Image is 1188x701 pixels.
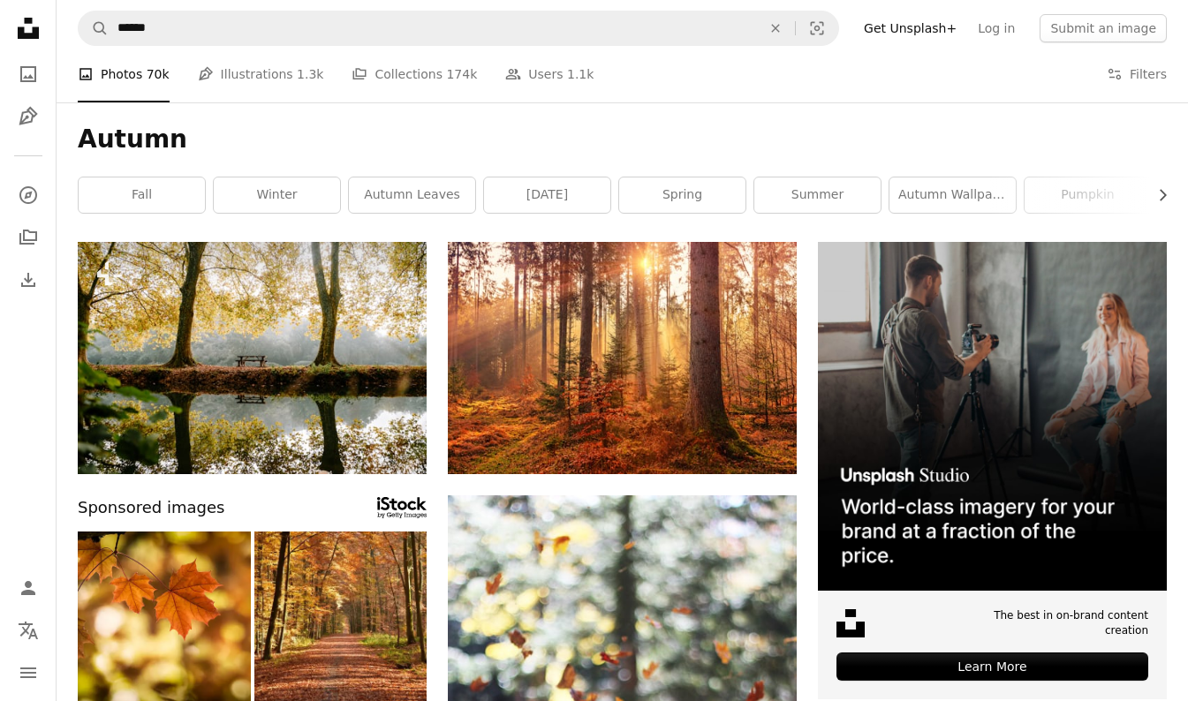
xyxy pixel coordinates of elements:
[198,46,324,102] a: Illustrations 1.3k
[11,570,46,606] a: Log in / Sign up
[78,495,224,521] span: Sponsored images
[11,99,46,134] a: Illustrations
[818,242,1167,591] img: file-1715651741414-859baba4300dimage
[11,262,46,298] a: Download History
[11,613,46,648] button: Language
[11,177,46,213] a: Explore
[853,14,967,42] a: Get Unsplash+
[352,46,477,102] a: Collections 174k
[78,350,427,366] a: a bench sitting in the middle of a forest next to a lake
[78,242,427,474] img: a bench sitting in the middle of a forest next to a lake
[836,609,865,637] img: file-1631678316303-ed18b8b5cb9cimage
[818,242,1167,699] a: The best in on-brand content creationLearn More
[446,64,477,84] span: 174k
[796,11,838,45] button: Visual search
[1107,46,1167,102] button: Filters
[967,14,1025,42] a: Log in
[297,64,323,84] span: 1.3k
[1025,177,1151,213] a: pumpkin
[349,177,475,213] a: autumn leaves
[619,177,745,213] a: spring
[78,11,839,46] form: Find visuals sitewide
[964,608,1148,638] span: The best in on-brand content creation
[78,124,1167,155] h1: Autumn
[754,177,881,213] a: summer
[214,177,340,213] a: winter
[79,177,205,213] a: fall
[11,220,46,255] a: Collections
[1040,14,1167,42] button: Submit an image
[756,11,795,45] button: Clear
[836,652,1148,681] div: Learn More
[11,655,46,690] button: Menu
[1146,177,1167,213] button: scroll list to the right
[11,57,46,92] a: Photos
[11,11,46,49] a: Home — Unsplash
[448,242,797,474] img: forest heat by sunbeam
[79,11,109,45] button: Search Unsplash
[484,177,610,213] a: [DATE]
[448,350,797,366] a: forest heat by sunbeam
[505,46,594,102] a: Users 1.1k
[889,177,1016,213] a: autumn wallpaper
[567,64,594,84] span: 1.1k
